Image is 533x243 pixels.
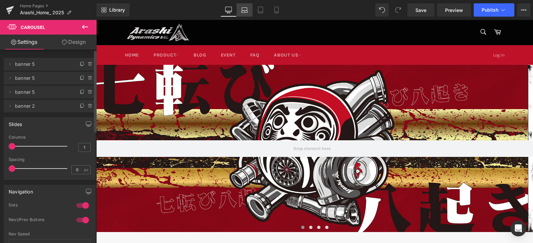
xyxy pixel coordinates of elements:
a: Design [50,35,98,50]
span: Publish [482,7,498,13]
button: More [517,3,530,17]
a: Home Pages [20,3,97,9]
div: Dots [9,202,70,209]
span: px [84,168,90,172]
a: New Library [97,3,130,17]
a: Preview [437,3,471,17]
a: EVENT [118,25,146,45]
a: Laptop [237,3,253,17]
span: banner 5 [15,58,71,70]
span: banner 5 [15,86,71,98]
button: Publish [474,3,514,17]
div: Slides [9,118,22,127]
div: Navigation [9,185,33,194]
span: Carousel [21,25,45,30]
a: Desktop [221,3,237,17]
a: Product [51,25,89,45]
a: Mobile [268,3,284,17]
a: Home [22,25,49,45]
a: Tablet [253,3,268,17]
img: Arashi Dynamics [29,3,95,22]
a: Log in [393,26,412,45]
span: Preview [445,7,463,14]
span: banner 5 [15,72,71,84]
div: Open Intercom Messenger [510,220,526,236]
span: Arashi_Home_ 2025 [20,10,64,15]
button: Redo [391,3,405,17]
span: Save [415,7,426,14]
div: Next/Prev Buttons [9,217,70,224]
div: Spacing [9,157,91,162]
span: Library [109,7,125,13]
a: FAQ [147,25,170,45]
span: banner 2 [15,100,71,112]
button: Undo [375,3,389,17]
span: POPULAR PRODUCTS [174,223,264,232]
a: BLOG [91,25,116,45]
div: Nav Speed [9,232,91,236]
div: Columns [9,135,91,140]
a: ABOUT US [171,25,212,45]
